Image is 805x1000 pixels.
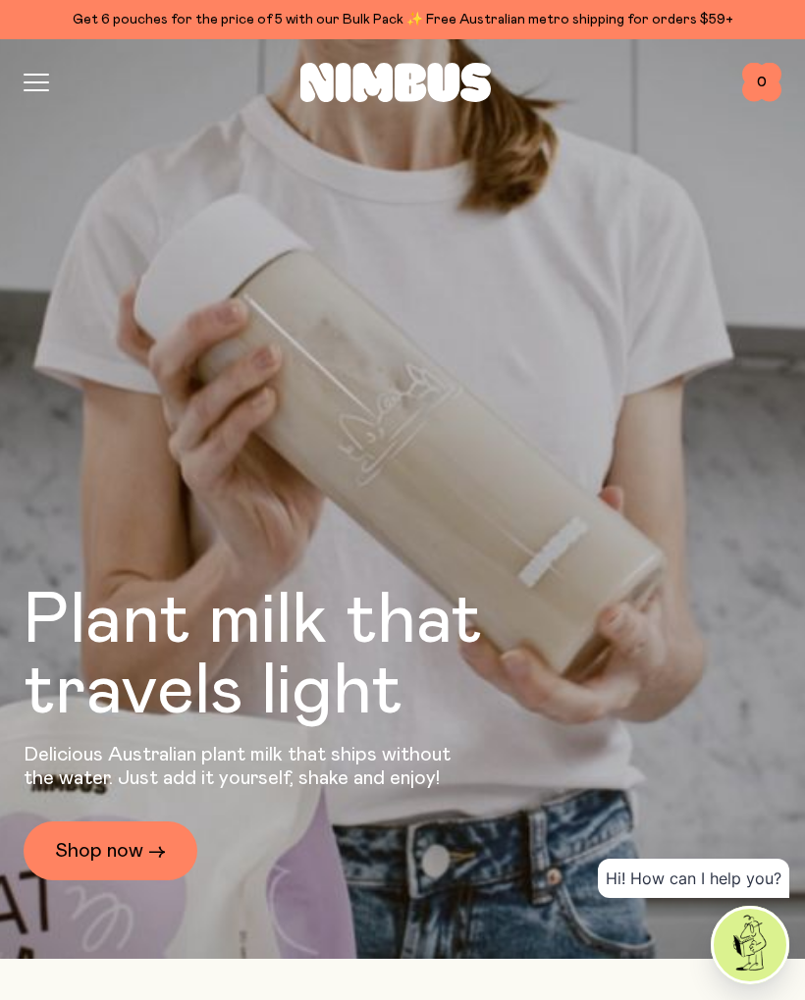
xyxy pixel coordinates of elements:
[24,586,589,727] h1: Plant milk that travels light
[24,821,197,880] a: Shop now →
[24,8,781,31] div: Get 6 pouches for the price of 5 with our Bulk Pack ✨ Free Australian metro shipping for orders $59+
[714,909,786,981] img: agent
[24,743,463,790] p: Delicious Australian plant milk that ships without the water. Just add it yourself, shake and enjoy!
[742,63,781,102] button: 0
[598,859,789,898] div: Hi! How can I help you?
